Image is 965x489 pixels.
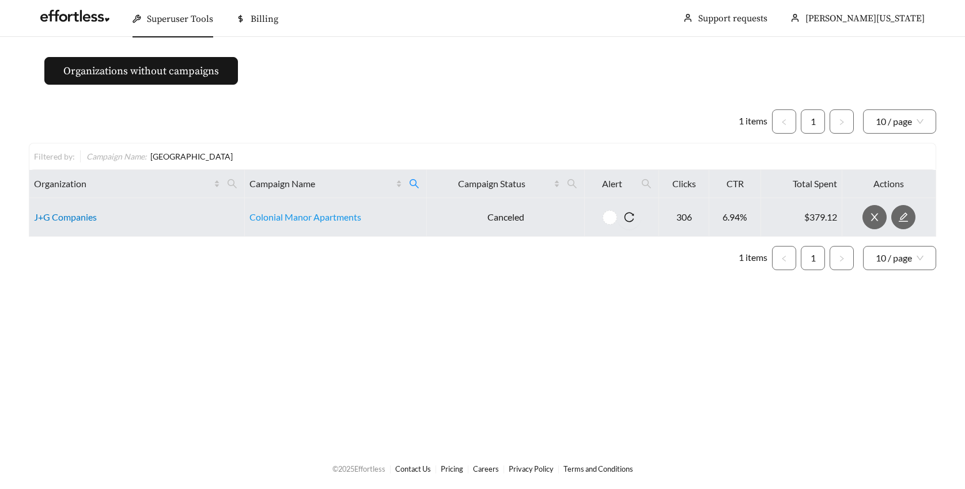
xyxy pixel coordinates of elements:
[222,175,242,193] span: search
[772,246,796,270] li: Previous Page
[761,170,842,198] th: Total Spent
[637,175,656,193] span: search
[781,255,788,262] span: left
[781,119,788,126] span: left
[63,63,219,79] span: Organizations without campaigns
[617,205,641,229] button: reload
[761,198,842,237] td: $379.12
[830,109,854,134] li: Next Page
[563,464,633,473] a: Terms and Conditions
[641,179,652,189] span: search
[891,211,915,222] a: edit
[801,247,824,270] a: 1
[659,198,709,237] td: 306
[830,246,854,270] li: Next Page
[441,464,463,473] a: Pricing
[409,179,419,189] span: search
[659,170,709,198] th: Clicks
[567,179,577,189] span: search
[801,246,825,270] li: 1
[830,109,854,134] button: right
[251,13,278,25] span: Billing
[863,109,936,134] div: Page Size
[249,177,393,191] span: Campaign Name
[249,211,361,222] a: Colonial Manor Apartments
[830,246,854,270] button: right
[44,57,238,85] button: Organizations without campaigns
[801,110,824,133] a: 1
[739,246,767,270] li: 1 items
[772,109,796,134] button: left
[34,211,97,222] a: J+G Companies
[150,151,233,161] span: [GEOGRAPHIC_DATA]
[698,13,767,24] a: Support requests
[332,464,385,473] span: © 2025 Effortless
[34,150,80,162] div: Filtered by:
[34,177,211,191] span: Organization
[86,151,147,161] span: Campaign Name :
[863,246,936,270] div: Page Size
[772,109,796,134] li: Previous Page
[427,198,585,237] td: Canceled
[842,170,936,198] th: Actions
[709,170,761,198] th: CTR
[404,175,424,193] span: search
[473,464,499,473] a: Careers
[395,464,431,473] a: Contact Us
[772,246,796,270] button: left
[805,13,925,24] span: [PERSON_NAME][US_STATE]
[562,175,582,193] span: search
[801,109,825,134] li: 1
[617,212,641,222] span: reload
[227,179,237,189] span: search
[876,110,924,133] span: 10 / page
[709,198,761,237] td: 6.94%
[432,177,551,191] span: Campaign Status
[147,13,213,25] span: Superuser Tools
[589,177,634,191] span: Alert
[739,109,767,134] li: 1 items
[838,255,845,262] span: right
[891,205,915,229] button: edit
[838,119,845,126] span: right
[509,464,554,473] a: Privacy Policy
[876,247,924,270] span: 10 / page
